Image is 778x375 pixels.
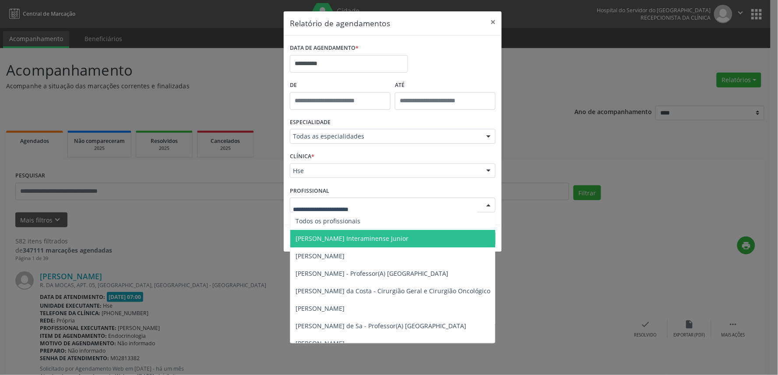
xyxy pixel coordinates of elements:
[296,287,490,295] span: [PERSON_NAME] da Costa - Cirurgião Geral e Cirurgião Oncológico
[290,17,390,29] h5: Relatório de agendamentos
[290,184,329,198] label: PROFISSIONAL
[290,116,331,129] label: ESPECIALIDADE
[296,269,448,278] span: [PERSON_NAME] - Professor(A) [GEOGRAPHIC_DATA]
[296,217,360,225] span: Todos os profissionais
[296,252,345,260] span: [PERSON_NAME]
[293,167,478,175] span: Hse
[296,339,345,347] span: [PERSON_NAME]
[296,304,345,312] span: [PERSON_NAME]
[484,11,502,33] button: Close
[290,79,391,92] label: De
[395,79,496,92] label: ATÉ
[290,42,359,55] label: DATA DE AGENDAMENTO
[296,322,466,330] span: [PERSON_NAME] de Sa - Professor(A) [GEOGRAPHIC_DATA]
[293,132,478,141] span: Todas as especialidades
[290,150,314,163] label: CLÍNICA
[296,234,408,243] span: [PERSON_NAME] Interaminense Junior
